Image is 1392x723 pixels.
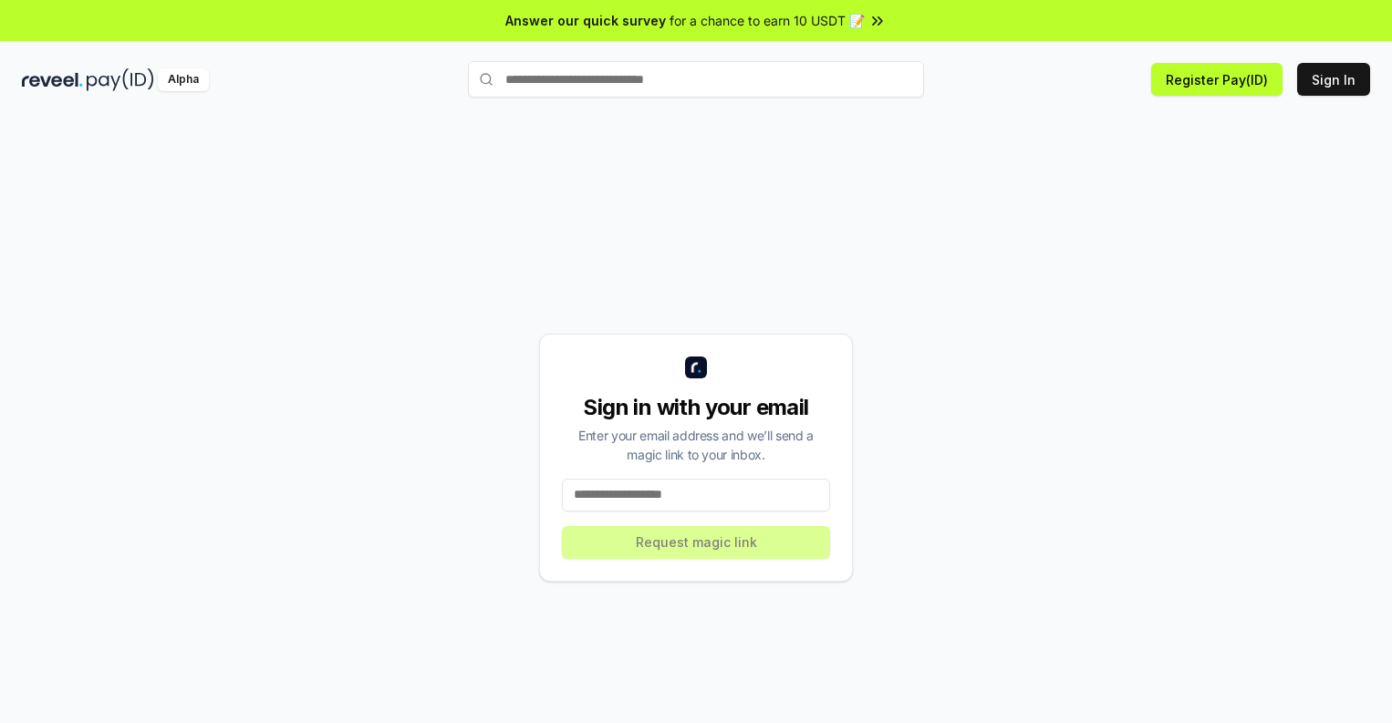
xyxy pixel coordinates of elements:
span: for a chance to earn 10 USDT 📝 [670,11,865,30]
img: reveel_dark [22,68,83,91]
div: Alpha [158,68,209,91]
img: logo_small [685,356,707,378]
button: Sign In [1297,63,1370,96]
div: Enter your email address and we’ll send a magic link to your inbox. [562,426,830,464]
button: Register Pay(ID) [1151,63,1283,96]
div: Sign in with your email [562,393,830,422]
img: pay_id [87,68,154,91]
span: Answer our quick survey [505,11,666,30]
